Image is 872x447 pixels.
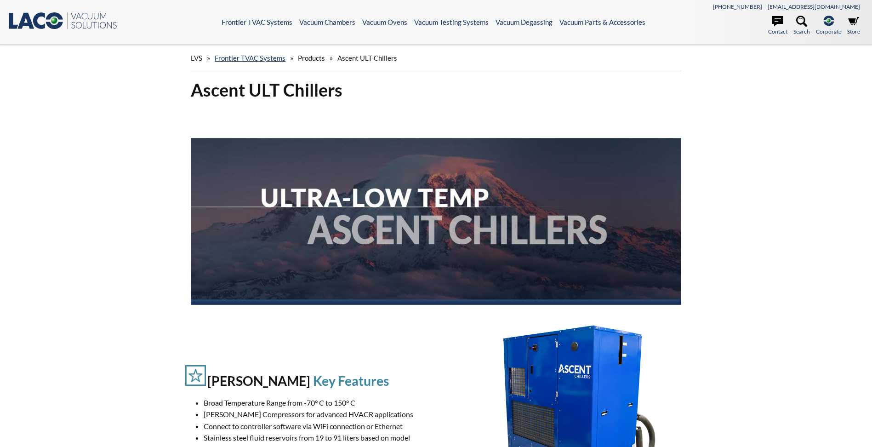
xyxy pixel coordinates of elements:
[847,16,860,36] a: Store
[215,54,285,62] a: Frontier TVAC Systems
[414,18,489,26] a: Vacuum Testing Systems
[362,18,407,26] a: Vacuum Ovens
[768,16,787,36] a: Contact
[713,3,762,10] a: [PHONE_NUMBER]
[793,16,810,36] a: Search
[191,45,681,71] div: » » »
[204,420,445,432] li: Connect to controller software via WiFi connection or Ethernet
[816,27,841,36] span: Corporate
[298,54,325,62] span: Products
[191,79,681,101] h1: Ascent ULT Chillers
[337,54,397,62] span: Ascent ULT Chillers
[204,397,445,409] li: Broad Temperature Range from -70° C to 150° C
[207,373,310,389] h2: [PERSON_NAME]
[559,18,645,26] a: Vacuum Parts & Accessories
[768,3,860,10] a: [EMAIL_ADDRESS][DOMAIN_NAME]
[191,109,681,305] img: Ascent ULT Chillers Banner
[313,373,389,389] h2: Key Features
[185,365,206,386] img: features icon
[204,432,445,444] li: Stainless steel fluid reservoirs from 19 to 91 liters based on model
[299,18,355,26] a: Vacuum Chambers
[496,18,553,26] a: Vacuum Degassing
[204,408,445,420] li: [PERSON_NAME] Compressors for advanced HVACR applications
[222,18,292,26] a: Frontier TVAC Systems
[191,54,202,62] span: LVS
